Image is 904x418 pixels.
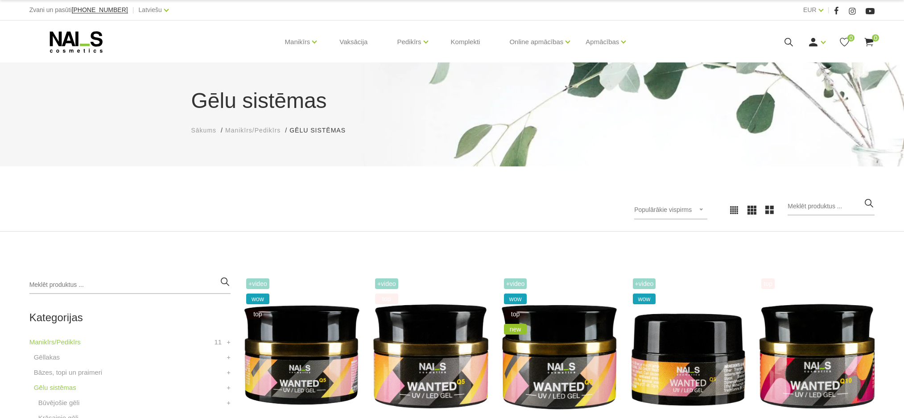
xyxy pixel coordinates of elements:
h1: Gēlu sistēmas [191,85,713,117]
a: + [227,337,231,348]
span: top [504,309,527,319]
a: Komplekti [444,21,487,63]
a: Būvējošie gēli [38,397,80,408]
a: Latviešu [139,4,162,15]
span: | [132,4,134,16]
span: +Video [246,278,269,289]
a: 0 [839,37,850,48]
span: +Video [633,278,656,289]
a: Manikīrs/Pedikīrs [225,126,281,135]
span: 11 [214,337,222,348]
span: Manikīrs/Pedikīrs [225,127,281,134]
span: 0 [847,34,854,41]
span: +Video [375,278,398,289]
span: Sākums [191,127,217,134]
a: + [227,397,231,408]
a: + [227,367,231,378]
input: Meklēt produktus ... [788,198,875,215]
a: Manikīrs [285,24,310,60]
span: wow [504,294,527,304]
a: Bāzes, topi un praimeri [34,367,102,378]
h2: Kategorijas [29,312,231,323]
a: Pedikīrs [397,24,421,60]
span: Populārākie vispirms [634,206,692,213]
span: | [828,4,830,16]
a: + [227,382,231,393]
input: Meklēt produktus ... [29,276,231,294]
span: [PHONE_NUMBER] [72,6,128,13]
span: top [375,294,398,304]
a: 0 [863,37,875,48]
a: Gēllakas [34,352,60,363]
a: [PHONE_NUMBER] [72,7,128,13]
div: Zvani un pasūti [29,4,128,16]
a: Gēlu sistēmas [34,382,76,393]
a: + [227,352,231,363]
a: Sākums [191,126,217,135]
li: Gēlu sistēmas [289,126,355,135]
span: +Video [504,278,527,289]
span: wow [633,294,656,304]
a: Online apmācības [509,24,563,60]
span: 0 [872,34,879,41]
span: top [246,309,269,319]
a: Vaksācija [332,21,375,63]
a: EUR [803,4,817,15]
span: new [504,324,527,335]
span: wow [246,294,269,304]
a: Apmācības [586,24,619,60]
a: Manikīrs/Pedikīrs [29,337,81,348]
span: top [761,278,774,289]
